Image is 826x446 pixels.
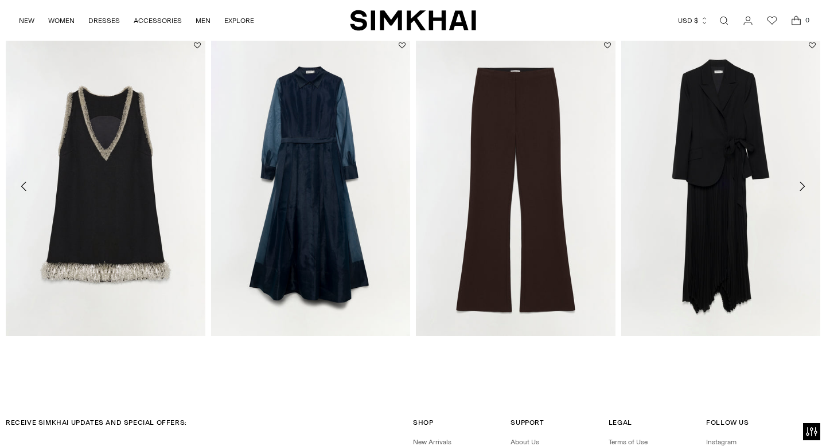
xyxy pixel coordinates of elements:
[604,42,611,49] button: Add to Wishlist
[9,402,115,437] iframe: Sign Up via Text for Offers
[413,418,433,427] span: Shop
[399,42,406,49] button: Add to Wishlist
[621,37,821,336] img: Ambretta Dress
[712,9,735,32] a: Open search modal
[416,37,615,336] img: Kenna Trouser
[413,438,451,446] a: New Arrivals
[789,174,815,199] button: Move to next carousel slide
[511,418,544,427] span: Support
[706,438,737,446] a: Instagram
[134,8,182,33] a: ACCESSORIES
[706,418,749,427] span: Follow Us
[678,8,708,33] button: USD $
[785,9,808,32] a: Open cart modal
[11,174,37,199] button: Move to previous carousel slide
[511,438,539,446] a: About Us
[6,37,205,336] img: Darcy Embellished Mini Dress
[48,8,75,33] a: WOMEN
[802,15,812,25] span: 0
[609,418,632,427] span: Legal
[88,8,120,33] a: DRESSES
[19,8,34,33] a: NEW
[224,8,254,33] a: EXPLORE
[761,9,784,32] a: Wishlist
[350,9,476,32] a: SIMKHAI
[809,42,816,49] button: Add to Wishlist
[196,8,211,33] a: MEN
[211,37,411,336] img: Montgomery Dress
[194,42,201,49] button: Add to Wishlist
[737,9,759,32] a: Go to the account page
[609,438,648,446] a: Terms of Use
[6,418,187,427] span: RECEIVE SIMKHAI UPDATES AND SPECIAL OFFERS:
